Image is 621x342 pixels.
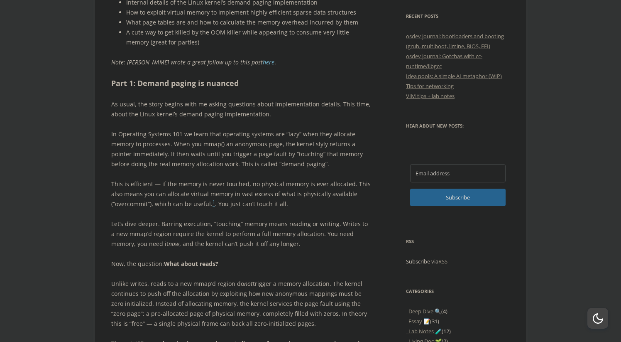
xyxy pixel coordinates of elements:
[406,286,510,296] h3: Categories
[406,326,510,336] li: (12)
[111,179,371,209] p: This is efficient — if the memory is never touched, no physical memory is ever allocated. This al...
[406,306,510,316] li: (4)
[410,189,506,206] button: Subscribe
[406,121,510,131] h3: Hear about new posts:
[111,259,371,269] p: Now, the question:
[406,317,430,325] a: _Essay 📝
[410,164,506,182] input: Email address
[111,99,371,119] p: As usual, the story begins with me asking questions about implementation details. This time, abou...
[438,258,447,265] a: RSS
[126,27,371,47] li: A cute way to get killed by the OOM killer while appearing to consume very little memory (great f...
[406,236,510,246] h3: RSS
[169,240,179,248] em: now
[111,279,371,329] p: Unlike writes, reads to a new mmap’d region do trigger a memory allocation. The kernel continues ...
[406,52,482,70] a: osdev journal: Gotchas with cc-runtime/libgcc
[111,129,371,169] p: In Operating Systems 101 we learn that operating systems are “lazy” when they allocate memory to ...
[406,308,441,315] a: _Deep Dive 🔍
[213,199,215,205] sup: 1
[111,58,274,66] em: Note: [PERSON_NAME] wrote a great follow up to this post
[213,200,215,208] a: 1
[111,57,371,67] p: .
[164,260,218,268] strong: What about reads?
[406,316,510,326] li: (31)
[263,58,274,66] a: here
[126,7,371,17] li: How to exploit virtual memory to implement highly efficient sparse data structures
[244,280,253,288] em: not
[126,17,371,27] li: What page tables are and how to calculate the memory overhead incurred by them
[406,11,510,21] h3: Recent Posts
[111,77,371,89] h2: Part 1: Demand paging is nuanced
[406,256,510,266] p: Subscribe via
[406,82,454,90] a: Tips for networking
[406,72,502,80] a: Idea pools: A simple AI metaphor (WIP)
[406,92,455,100] a: VIM tips + lab notes
[406,32,504,50] a: osdev journal: bootloaders and booting (grub, multiboot, limine, BIOS, EFI)
[111,219,371,249] p: Let’s dive deeper. Barring execution, “touching” memory means reading or writing. Writes to a new...
[406,327,442,335] a: _Lab Notes 🧪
